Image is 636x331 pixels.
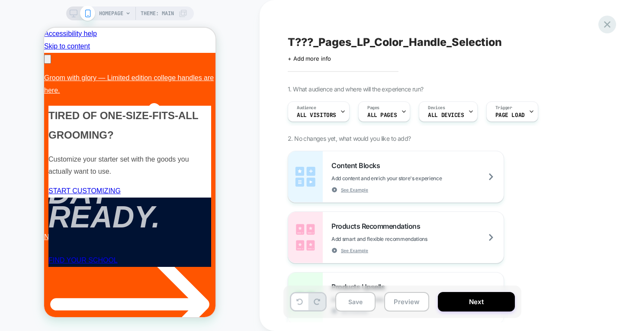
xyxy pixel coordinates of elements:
h2: TIRED OF ONE-SIZE-FITS-ALL GROOMING? [4,78,167,117]
iframe: Kodif Chat widget [132,250,171,289]
a: FIND YOUR SCHOOL [4,229,74,236]
span: Add smart and flexible recommendations [331,236,471,242]
span: Devices [428,105,445,111]
span: All Visitors [297,112,336,118]
span: See Example [341,187,368,193]
span: Pages [367,105,379,111]
h2: GET GAME DAY READY. [4,106,167,201]
button: Save [335,292,376,312]
span: Products Recommendations [331,222,424,230]
span: See Example [341,247,368,253]
span: Trigger [495,105,512,111]
span: Add content and enrich your store's experience [331,175,485,182]
span: 2. No changes yet, what would you like to add? [288,135,411,142]
span: HOMEPAGE [99,6,123,20]
span: Theme: MAIN [141,6,174,20]
button: Next [438,292,515,312]
button: Preview [384,292,429,312]
span: T???_Pages_LP_Color_Handle_Selection [288,36,502,49]
p: Customize your starter set with the goods you actually want to use. [4,126,167,151]
span: Page Load [495,112,525,118]
span: Audience [297,105,316,111]
span: ALL DEVICES [428,112,464,118]
span: + Add more info [288,55,331,62]
span: ALL PAGES [367,112,397,118]
a: START CUSTOMIZING [4,159,77,167]
span: Products Upsells [331,282,389,291]
span: 1. What audience and where will the experience run? [288,85,423,93]
span: Content Blocks [331,161,384,170]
